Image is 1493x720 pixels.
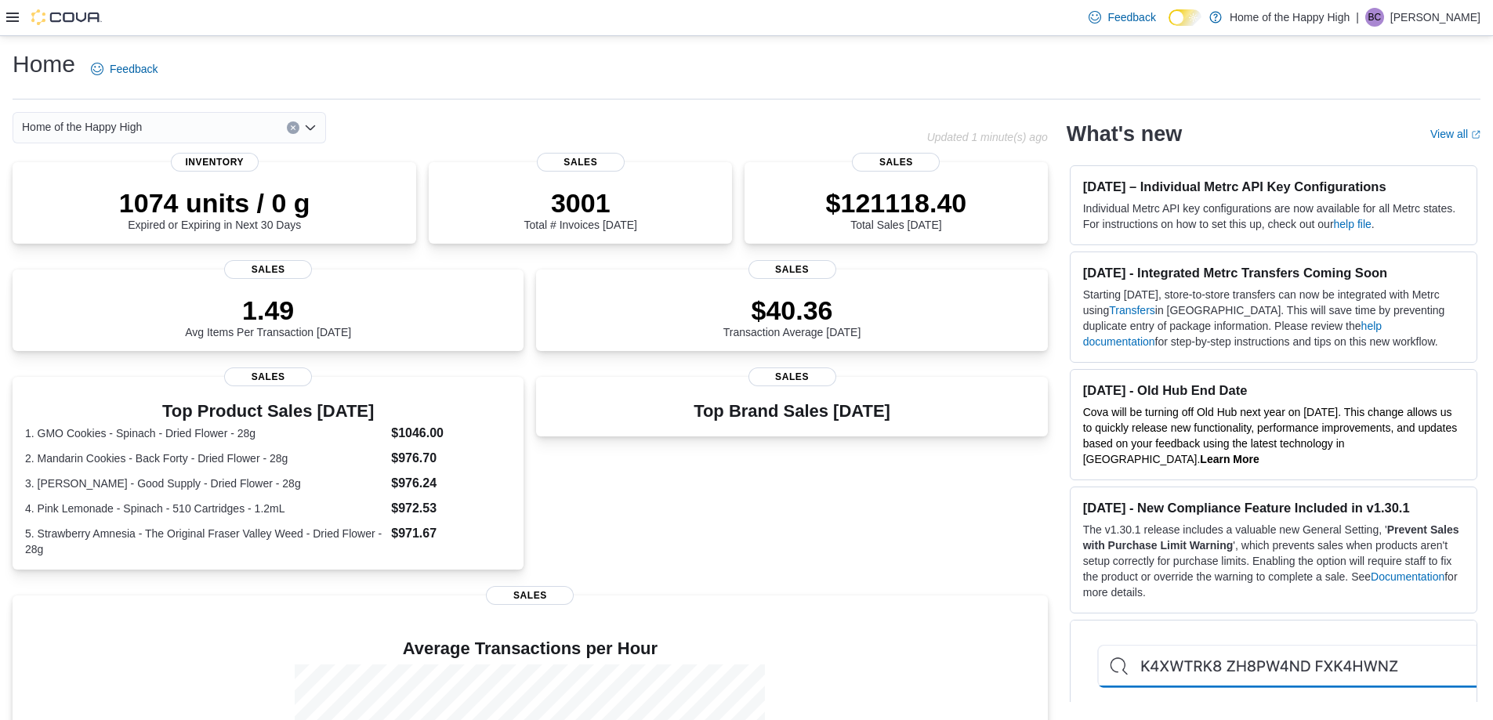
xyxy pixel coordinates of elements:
[1083,265,1464,280] h3: [DATE] - Integrated Metrc Transfers Coming Soon
[22,118,142,136] span: Home of the Happy High
[171,153,259,172] span: Inventory
[852,153,940,172] span: Sales
[391,524,511,543] dd: $971.67
[185,295,351,338] div: Avg Items Per Transaction [DATE]
[1230,8,1350,27] p: Home of the Happy High
[391,499,511,518] dd: $972.53
[25,450,385,466] dt: 2. Mandarin Cookies - Back Forty - Dried Flower - 28g
[119,187,310,231] div: Expired or Expiring in Next 30 Days
[1083,406,1458,465] span: Cova will be turning off Old Hub next year on [DATE]. This change allows us to quickly release ne...
[1083,382,1464,398] h3: [DATE] - Old Hub End Date
[391,449,511,468] dd: $976.70
[1169,26,1169,27] span: Dark Mode
[110,61,158,77] span: Feedback
[1083,522,1464,600] p: The v1.30.1 release includes a valuable new General Setting, ' ', which prevents sales when produ...
[1083,201,1464,232] p: Individual Metrc API key configurations are now available for all Metrc states. For instructions ...
[1200,453,1259,465] a: Learn More
[1082,2,1161,33] a: Feedback
[524,187,637,231] div: Total # Invoices [DATE]
[1368,8,1382,27] span: BC
[85,53,164,85] a: Feedback
[537,153,625,172] span: Sales
[1083,500,1464,516] h3: [DATE] - New Compliance Feature Included in v1.30.1
[13,49,75,80] h1: Home
[1083,179,1464,194] h3: [DATE] – Individual Metrc API Key Configurations
[391,424,511,443] dd: $1046.00
[1107,9,1155,25] span: Feedback
[119,187,310,219] p: 1074 units / 0 g
[524,187,637,219] p: 3001
[826,187,967,231] div: Total Sales [DATE]
[927,131,1048,143] p: Updated 1 minute(s) ago
[391,474,511,493] dd: $976.24
[723,295,861,338] div: Transaction Average [DATE]
[694,402,890,421] h3: Top Brand Sales [DATE]
[1356,8,1359,27] p: |
[25,476,385,491] dt: 3. [PERSON_NAME] - Good Supply - Dried Flower - 28g
[748,260,836,279] span: Sales
[31,9,102,25] img: Cova
[25,501,385,516] dt: 4. Pink Lemonade - Spinach - 510 Cartridges - 1.2mL
[1471,130,1480,139] svg: External link
[304,121,317,134] button: Open list of options
[1390,8,1480,27] p: [PERSON_NAME]
[486,586,574,605] span: Sales
[1169,9,1201,26] input: Dark Mode
[826,187,967,219] p: $121118.40
[25,526,385,557] dt: 5. Strawberry Amnesia - The Original Fraser Valley Weed - Dried Flower - 28g
[1371,570,1444,583] a: Documentation
[723,295,861,326] p: $40.36
[224,260,312,279] span: Sales
[1109,304,1155,317] a: Transfers
[1430,128,1480,140] a: View allExternal link
[185,295,351,326] p: 1.49
[1365,8,1384,27] div: Brynn Cameron
[1083,287,1464,349] p: Starting [DATE], store-to-store transfers can now be integrated with Metrc using in [GEOGRAPHIC_D...
[25,639,1035,658] h4: Average Transactions per Hour
[1083,523,1459,552] strong: Prevent Sales with Purchase Limit Warning
[1067,121,1182,147] h2: What's new
[25,425,385,441] dt: 1. GMO Cookies - Spinach - Dried Flower - 28g
[1083,320,1382,348] a: help documentation
[748,367,836,386] span: Sales
[287,121,299,134] button: Clear input
[1334,218,1372,230] a: help file
[224,367,312,386] span: Sales
[25,402,511,421] h3: Top Product Sales [DATE]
